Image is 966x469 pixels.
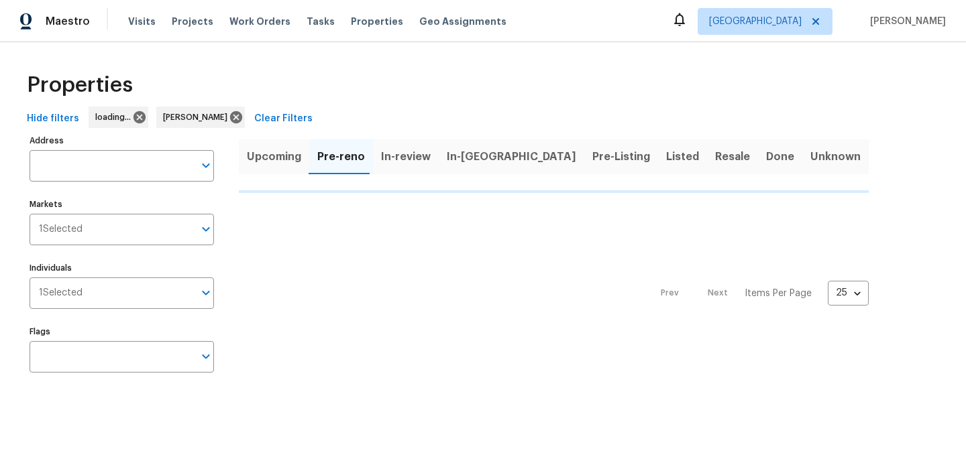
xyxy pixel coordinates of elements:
span: Listed [666,147,699,166]
span: [PERSON_NAME] [163,111,233,124]
div: 25 [828,275,869,310]
span: Unknown [810,147,861,166]
label: Markets [30,200,214,208]
label: Address [30,137,214,145]
label: Flags [30,328,214,336]
label: Individuals [30,264,214,272]
div: [PERSON_NAME] [156,107,245,128]
span: Pre-reno [317,147,365,166]
span: Work Orders [229,15,290,28]
span: loading... [95,111,136,124]
span: [GEOGRAPHIC_DATA] [709,15,802,28]
span: Properties [27,78,133,92]
span: Geo Assignments [419,15,506,28]
nav: Pagination Navigation [648,201,869,386]
span: 1 Selected [39,224,83,235]
span: Maestro [46,15,90,28]
span: [PERSON_NAME] [865,15,946,28]
span: Hide filters [27,111,79,127]
button: Hide filters [21,107,85,131]
span: In-[GEOGRAPHIC_DATA] [447,147,576,166]
span: In-review [381,147,431,166]
span: Visits [128,15,156,28]
p: Items Per Page [745,287,812,300]
span: Upcoming [247,147,301,166]
div: loading... [89,107,148,128]
button: Open [197,283,215,302]
button: Open [197,347,215,366]
span: Resale [715,147,750,166]
button: Open [197,156,215,175]
button: Clear Filters [249,107,318,131]
span: Tasks [307,17,335,26]
span: Done [766,147,794,166]
span: 1 Selected [39,287,83,299]
span: Clear Filters [254,111,313,127]
span: Pre-Listing [592,147,650,166]
button: Open [197,220,215,239]
span: Properties [351,15,403,28]
span: Projects [172,15,213,28]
